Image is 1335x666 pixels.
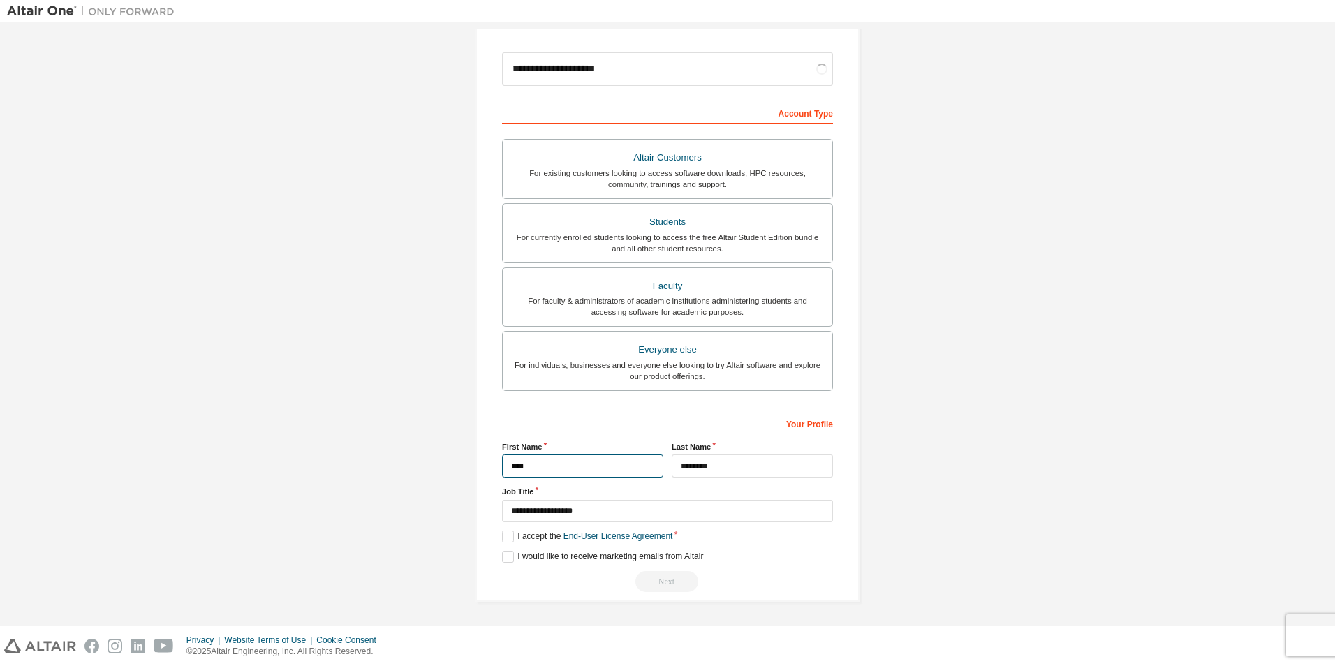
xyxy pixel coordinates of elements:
img: Altair One [7,4,182,18]
div: Altair Customers [511,148,824,168]
div: Privacy [186,635,224,646]
label: First Name [502,441,663,452]
div: Everyone else [511,340,824,360]
img: facebook.svg [84,639,99,653]
div: For faculty & administrators of academic institutions administering students and accessing softwa... [511,295,824,318]
div: For currently enrolled students looking to access the free Altair Student Edition bundle and all ... [511,232,824,254]
p: © [186,646,385,658]
div: Account Type [502,101,833,124]
div: For existing customers looking to access software downloads, HPC resources, community, trainings ... [511,168,824,190]
img: linkedin.svg [131,639,145,653]
label: I accept the [502,531,672,542]
label: I would like to receive marketing emails from Altair [502,551,703,563]
label: Job Title [502,486,833,497]
div: Students [511,212,824,232]
img: youtube.svg [154,639,174,653]
div: Website Terms of Use [224,635,316,646]
label: Last Name [672,441,833,452]
font: 2025 Altair Engineering, Inc. All Rights Reserved. [193,646,374,656]
div: For individuals, businesses and everyone else looking to try Altair software and explore our prod... [511,360,824,382]
div: Faculty [511,276,824,296]
img: instagram.svg [108,639,122,653]
div: Please wait while checking email ... [502,571,833,592]
div: Cookie Consent [316,635,384,646]
a: End-User License Agreement [563,531,673,541]
img: altair_logo.svg [4,639,76,653]
div: Your Profile [502,412,833,434]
